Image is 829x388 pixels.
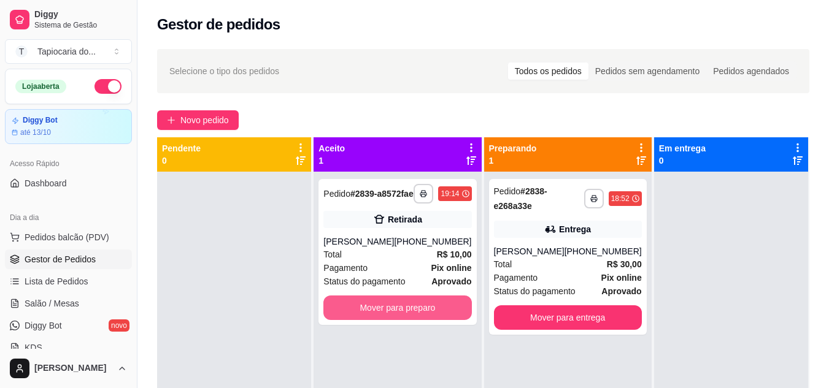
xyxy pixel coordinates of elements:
[559,223,591,235] div: Entrega
[34,20,127,30] span: Sistema de Gestão
[157,15,280,34] h2: Gestor de pedidos
[494,271,538,284] span: Pagamento
[23,116,58,125] article: Diggy Bot
[20,127,51,137] article: até 13/10
[5,173,132,193] a: Dashboard
[157,110,239,130] button: Novo pedido
[508,63,588,80] div: Todos os pedidos
[5,249,132,269] a: Gestor de Pedidos
[611,194,630,204] div: 18:52
[494,245,565,257] div: [PERSON_NAME]
[5,272,132,291] a: Lista de Pedidos
[37,45,96,58] div: Tapiocaria do ...
[25,177,67,189] span: Dashboard
[162,142,201,154] p: Pendente
[601,273,642,283] strong: Pix online
[489,154,537,167] p: 1
[5,354,132,383] button: [PERSON_NAME]
[25,253,96,265] span: Gestor de Pedidos
[323,248,342,261] span: Total
[5,5,132,34] a: DiggySistema de Gestão
[565,245,642,257] div: [PHONE_NUMBER]
[659,154,706,167] p: 0
[167,116,175,124] span: plus
[494,186,521,196] span: Pedido
[431,263,471,273] strong: Pix online
[706,63,796,80] div: Pedidos agendados
[169,64,279,78] span: Selecione o tipo dos pedidos
[323,189,350,199] span: Pedido
[318,142,345,154] p: Aceito
[318,154,345,167] p: 1
[34,9,127,20] span: Diggy
[441,189,459,199] div: 19:14
[25,341,42,354] span: KDS
[5,294,132,313] a: Salão / Mesas
[588,63,706,80] div: Pedidos sem agendamento
[323,261,368,275] span: Pagamento
[162,154,201,167] p: 0
[323,235,394,248] div: [PERSON_NAME]
[659,142,706,154] p: Em entrega
[180,113,229,127] span: Novo pedido
[437,249,472,259] strong: R$ 10,00
[388,213,422,226] div: Retirada
[607,259,642,269] strong: R$ 30,00
[350,189,414,199] strong: # 2839-a8572fae
[394,235,471,248] div: [PHONE_NUMBER]
[15,45,28,58] span: T
[5,208,132,227] div: Dia a dia
[601,286,641,296] strong: aprovado
[15,80,66,93] div: Loja aberta
[5,154,132,173] div: Acesso Rápido
[323,295,471,320] button: Mover para preparo
[489,142,537,154] p: Preparando
[25,275,88,287] span: Lista de Pedidos
[494,257,512,271] span: Total
[94,79,121,94] button: Alterar Status
[25,231,109,243] span: Pedidos balcão (PDV)
[494,186,547,211] strong: # 2838-e268a33e
[5,316,132,335] a: Diggy Botnovo
[5,39,132,64] button: Select a team
[431,276,471,286] strong: aprovado
[5,338,132,357] a: KDS
[494,284,576,298] span: Status do pagamento
[5,227,132,247] button: Pedidos balcão (PDV)
[494,305,642,330] button: Mover para entrega
[5,109,132,144] a: Diggy Botaté 13/10
[25,297,79,310] span: Salão / Mesas
[25,319,62,332] span: Diggy Bot
[34,363,112,374] span: [PERSON_NAME]
[323,275,405,288] span: Status do pagamento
